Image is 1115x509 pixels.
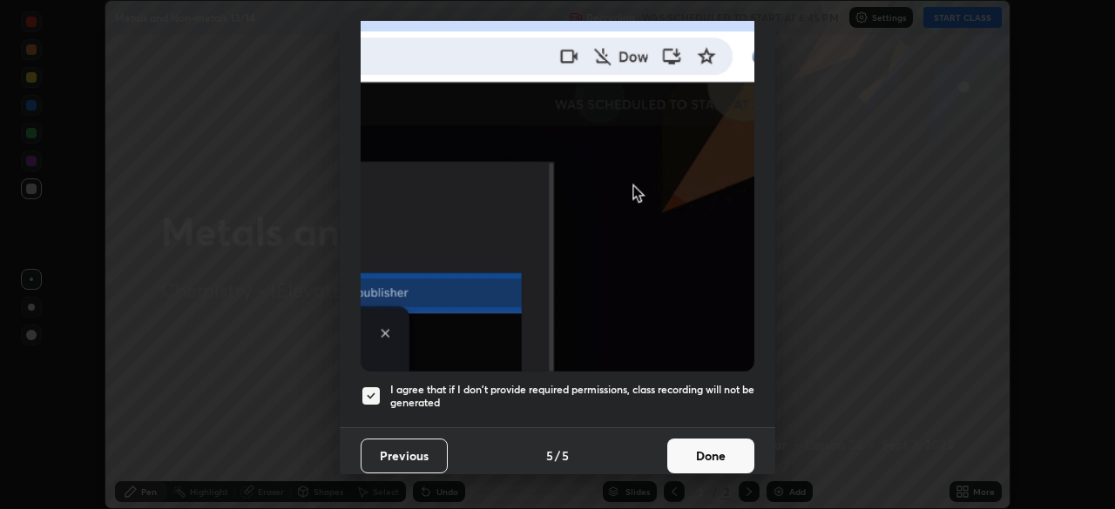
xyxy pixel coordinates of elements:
[546,446,553,465] h4: 5
[361,439,448,473] button: Previous
[667,439,754,473] button: Done
[555,446,560,465] h4: /
[390,383,754,410] h5: I agree that if I don't provide required permissions, class recording will not be generated
[562,446,569,465] h4: 5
